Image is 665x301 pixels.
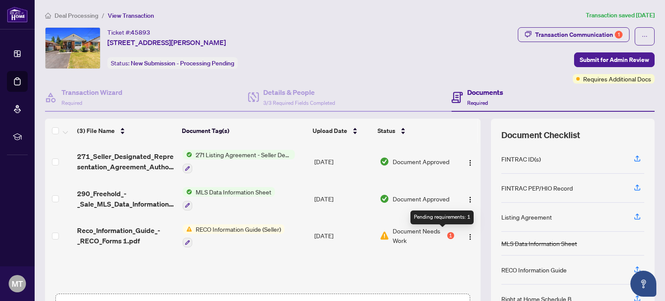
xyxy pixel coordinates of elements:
span: Upload Date [313,126,347,136]
img: Logo [467,159,474,166]
span: 290_Freehold_-_Sale_MLS_Data_Information_Form_-_PropTx-[PERSON_NAME] 1.pdf [77,188,175,209]
span: Document Approved [393,157,449,166]
td: [DATE] [311,143,376,180]
button: Submit for Admin Review [574,52,655,67]
span: ellipsis [642,33,648,39]
div: FINTRAC PEP/HIO Record [501,183,573,193]
img: Logo [467,196,474,203]
article: Transaction saved [DATE] [586,10,655,20]
h4: Transaction Wizard [61,87,123,97]
span: 45893 [131,29,150,36]
img: Status Icon [183,187,192,197]
span: View Transaction [108,12,154,19]
button: Transaction Communication1 [518,27,629,42]
span: [STREET_ADDRESS][PERSON_NAME] [107,37,226,48]
span: Required [467,100,488,106]
button: Status Icon271 Listing Agreement - Seller Designated Representation Agreement Authority to Offer ... [183,150,295,173]
span: RECO Information Guide (Seller) [192,224,284,234]
li: / [102,10,104,20]
th: Status [374,119,455,143]
div: Ticket #: [107,27,150,37]
span: Status [378,126,395,136]
span: MT [12,278,23,290]
button: Open asap [630,271,656,297]
img: Logo [467,233,474,240]
img: Document Status [380,194,389,204]
span: Reco_Information_Guide_-_RECO_Forms 1.pdf [77,225,175,246]
span: 271_Seller_Designated_Representation_Agreement_Authority_to_Offer_for_Sale_-_PropTx-[PERSON_NAME]... [77,151,175,172]
span: (3) File Name [77,126,115,136]
span: home [45,13,51,19]
div: 1 [615,31,623,39]
div: RECO Information Guide [501,265,567,275]
span: Deal Processing [55,12,98,19]
div: 1 [447,232,454,239]
div: FINTRAC ID(s) [501,154,541,164]
div: Status: [107,57,238,69]
div: Pending requirements: 1 [410,210,474,224]
td: [DATE] [311,180,376,217]
img: IMG-E12300003_1.jpg [45,28,100,68]
img: logo [7,6,28,23]
h4: Details & People [263,87,335,97]
button: Status IconRECO Information Guide (Seller) [183,224,284,248]
img: Status Icon [183,224,192,234]
th: Document Tag(s) [178,119,310,143]
div: MLS Data Information Sheet [501,239,577,248]
span: Submit for Admin Review [580,53,649,67]
button: Logo [463,192,477,206]
button: Logo [463,229,477,243]
span: 271 Listing Agreement - Seller Designated Representation Agreement Authority to Offer for Sale [192,150,295,159]
span: MLS Data Information Sheet [192,187,275,197]
th: (3) File Name [74,119,178,143]
div: Transaction Communication [535,28,623,42]
span: Document Checklist [501,129,580,141]
button: Logo [463,155,477,168]
th: Upload Date [309,119,374,143]
span: Document Approved [393,194,449,204]
span: Required [61,100,82,106]
button: Status IconMLS Data Information Sheet [183,187,275,210]
span: Requires Additional Docs [583,74,651,84]
img: Document Status [380,157,389,166]
img: Status Icon [183,150,192,159]
img: Document Status [380,231,389,240]
div: Listing Agreement [501,212,552,222]
span: Document Needs Work [393,226,445,245]
h4: Documents [467,87,503,97]
td: [DATE] [311,217,376,255]
span: 3/3 Required Fields Completed [263,100,335,106]
span: New Submission - Processing Pending [131,59,234,67]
